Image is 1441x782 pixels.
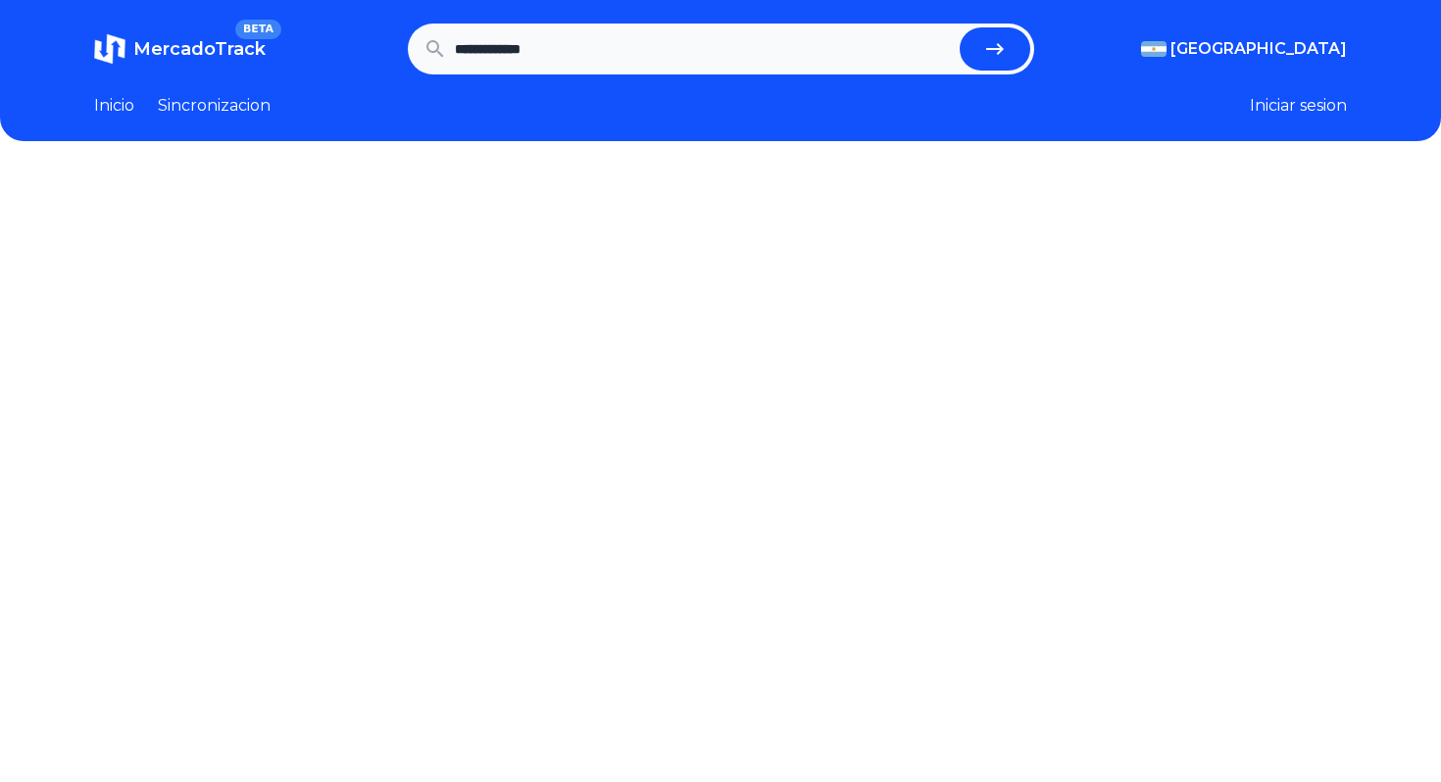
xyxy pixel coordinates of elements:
[94,94,134,118] a: Inicio
[1141,37,1347,61] button: [GEOGRAPHIC_DATA]
[158,94,271,118] a: Sincronizacion
[94,33,125,65] img: MercadoTrack
[1250,94,1347,118] button: Iniciar sesion
[133,38,266,60] span: MercadoTrack
[1141,41,1167,57] img: Argentina
[1170,37,1347,61] span: [GEOGRAPHIC_DATA]
[94,33,266,65] a: MercadoTrackBETA
[235,20,281,39] span: BETA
